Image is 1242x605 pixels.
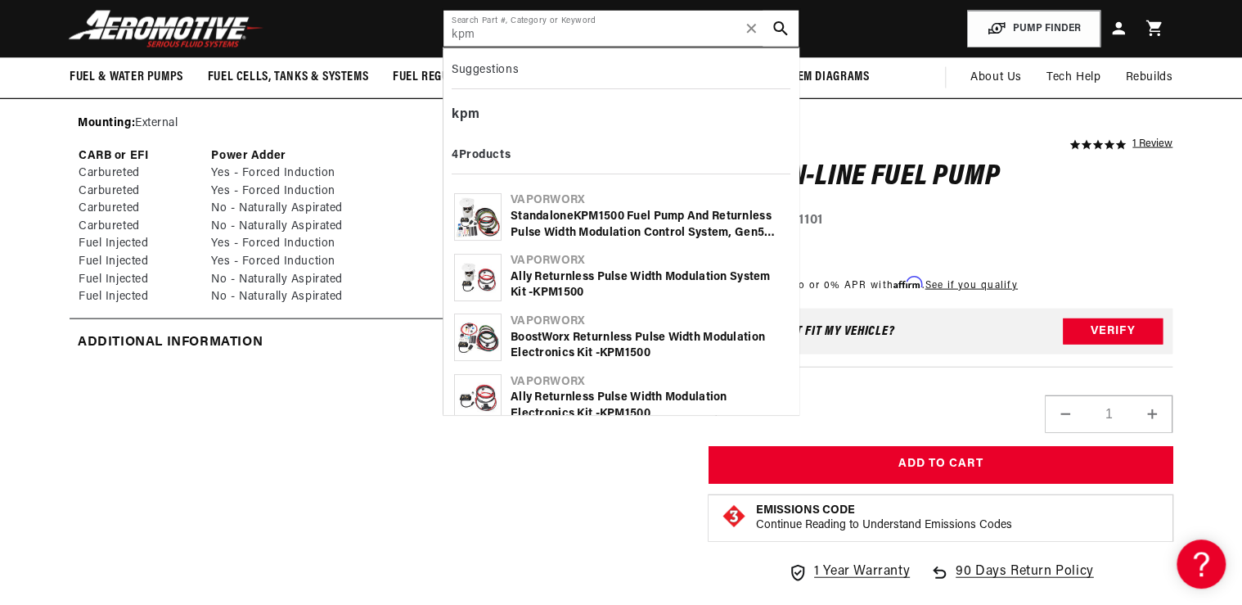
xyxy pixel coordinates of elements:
[794,214,823,227] strong: 11101
[196,58,380,97] summary: Fuel Cells, Tanks & Systems
[929,562,1094,599] a: 90 Days Return Policy
[78,288,210,306] td: Fuel Injected
[208,69,368,86] span: Fuel Cells, Tanks & Systems
[443,11,799,47] input: Search by Part Number, Category or Keyword
[533,287,558,299] b: KPM
[1132,139,1172,151] a: 1 reviews
[755,504,854,517] strong: Emissions Code
[57,58,196,97] summary: Fuel & Water Pumps
[925,280,1017,290] a: See if you qualify - Learn more about Affirm Financing (opens in modal)
[893,276,922,288] span: Affirm
[1113,58,1185,97] summary: Rebuilds
[455,262,501,293] img: Ally Returnless Pulse Width Modulation System Kit - KPM1500
[78,332,263,354] h2: Additional information
[452,56,790,89] div: Suggestions
[1034,58,1113,97] summary: Tech Help
[721,503,747,530] img: Emissions code
[64,10,268,48] img: Aeromotive
[760,58,881,97] summary: System Diagrams
[1063,318,1163,345] button: Verify
[718,325,894,338] div: Does This part fit My vehicle?
[772,69,869,86] span: System Diagrams
[763,11,799,47] button: search button
[210,218,457,236] td: No - Naturally Aspirated
[452,108,480,121] b: kpm
[393,69,488,86] span: Fuel Regulators
[452,149,511,161] b: 4 Products
[970,71,1022,84] span: About Us
[709,277,1017,292] p: Starting at /mo or 0% APR with .
[600,347,625,359] b: KPM
[210,271,457,289] td: No - Naturally Aspirated
[788,562,910,583] a: 1 Year Warranty
[78,218,210,236] td: Carbureted
[455,382,501,413] img: Ally Returnless Pulse Width Modulation Electronics Kit - KPM1500
[210,235,457,253] td: Yes - Forced Induction
[135,117,178,129] span: External
[70,319,676,367] summary: Additional information
[210,165,457,183] td: Yes - Forced Induction
[455,314,501,360] img: BoostWorx Returnless Pulse Width Modulation Electronics Kit - KPM1500
[210,147,457,165] th: Power Adder
[814,562,910,583] span: 1 Year Warranty
[956,562,1094,599] span: 90 Days Return Policy
[78,253,210,271] td: Fuel Injected
[70,69,183,86] span: Fuel & Water Pumps
[967,11,1100,47] button: PUMP FINDER
[600,408,625,420] b: KPM
[574,210,599,223] b: KPM
[210,183,457,201] td: Yes - Forced Induction
[511,314,788,330] div: VaporWorx
[511,374,788,391] div: VaporWorx
[511,269,788,301] div: Ally Returnless Pulse Width Modulation System Kit - 1500
[958,58,1034,97] a: About Us
[511,192,788,209] div: VaporWorx
[755,503,1011,533] button: Emissions CodeContinue Reading to Understand Emissions Codes
[709,446,1172,483] button: Add to Cart
[78,165,210,183] td: Carbureted
[511,253,788,269] div: VaporWorx
[78,271,210,289] td: Fuel Injected
[380,58,501,97] summary: Fuel Regulators
[709,210,1172,232] div: Part Number:
[511,209,788,241] div: Standalone 1500 Fuel Pump and Returnless Pulse Width Modulation Control System, Gen5 Camaro/SS/CT...
[755,518,1011,533] p: Continue Reading to Understand Emissions Codes
[1046,69,1100,87] span: Tech Help
[1125,69,1172,87] span: Rebuilds
[78,235,210,253] td: Fuel Injected
[455,194,501,240] img: Standalone KPM1500 Fuel Pump and Returnless Pulse Width Modulation Control System, Gen5 Camaro/SS...
[744,16,758,42] span: ✕
[78,183,210,201] td: Carbureted
[78,200,210,218] td: Carbureted
[709,164,1172,190] h1: A1000 In-Line Fuel Pump
[210,200,457,218] td: No - Naturally Aspirated
[210,253,457,271] td: Yes - Forced Induction
[511,390,788,422] div: Ally Returnless Pulse Width Modulation Electronics Kit - 1500
[511,330,788,362] div: BoostWorx Returnless Pulse Width Modulation Electronics Kit - 1500
[210,288,457,306] td: No - Naturally Aspirated
[78,147,210,165] th: CARB or EFI
[78,117,135,129] span: Mounting:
